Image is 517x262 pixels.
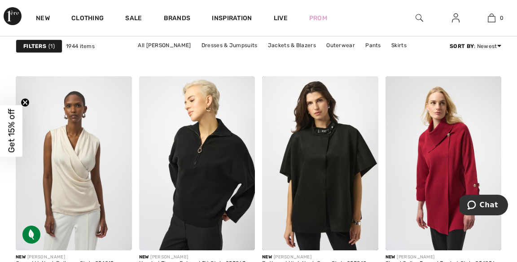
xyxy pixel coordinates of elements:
[322,39,359,51] a: Outerwear
[361,39,386,51] a: Pants
[263,39,320,51] a: Jackets & Blazers
[386,76,502,250] img: Shawl Collar Formal Jacket Style 254956. Deep cherry
[125,14,142,24] a: Sale
[66,42,95,50] span: 1944 items
[474,13,509,23] a: 0
[133,39,195,51] a: All [PERSON_NAME]
[262,254,272,260] span: New
[386,254,502,261] div: [PERSON_NAME]
[16,254,26,260] span: New
[139,76,255,250] img: Hooded Zipper Relaxed Fit Style 253963. Black
[36,14,50,24] a: New
[227,51,295,63] a: Sweaters & Cardigans
[450,42,501,50] div: : Newest
[16,254,132,261] div: [PERSON_NAME]
[274,13,288,23] a: Live
[262,254,378,261] div: [PERSON_NAME]
[139,254,149,260] span: New
[296,51,317,63] a: Tops
[450,43,474,49] strong: Sort By
[48,42,55,50] span: 1
[22,226,40,244] img: Sustainable Fabric
[452,13,460,23] img: My Info
[212,14,252,24] span: Inspiration
[500,14,504,22] span: 0
[488,13,495,23] img: My Bag
[197,39,262,51] a: Dresses & Jumpsuits
[460,195,508,217] iframe: Opens a widget where you can chat to one of our agents
[71,14,104,24] a: Clothing
[262,76,378,250] img: Buttoned High Neck Cape Style 253240. Black
[309,13,327,23] a: Prom
[139,254,255,261] div: [PERSON_NAME]
[387,39,411,51] a: Skirts
[21,98,30,107] button: Close teaser
[6,109,17,153] span: Get 15% off
[4,7,22,25] img: 1ère Avenue
[445,13,467,24] a: Sign In
[416,13,423,23] img: search the website
[23,42,46,50] strong: Filters
[164,14,191,24] a: Brands
[386,254,395,260] span: New
[16,76,132,250] img: Casual V-Neck Pullover Style 254215. Black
